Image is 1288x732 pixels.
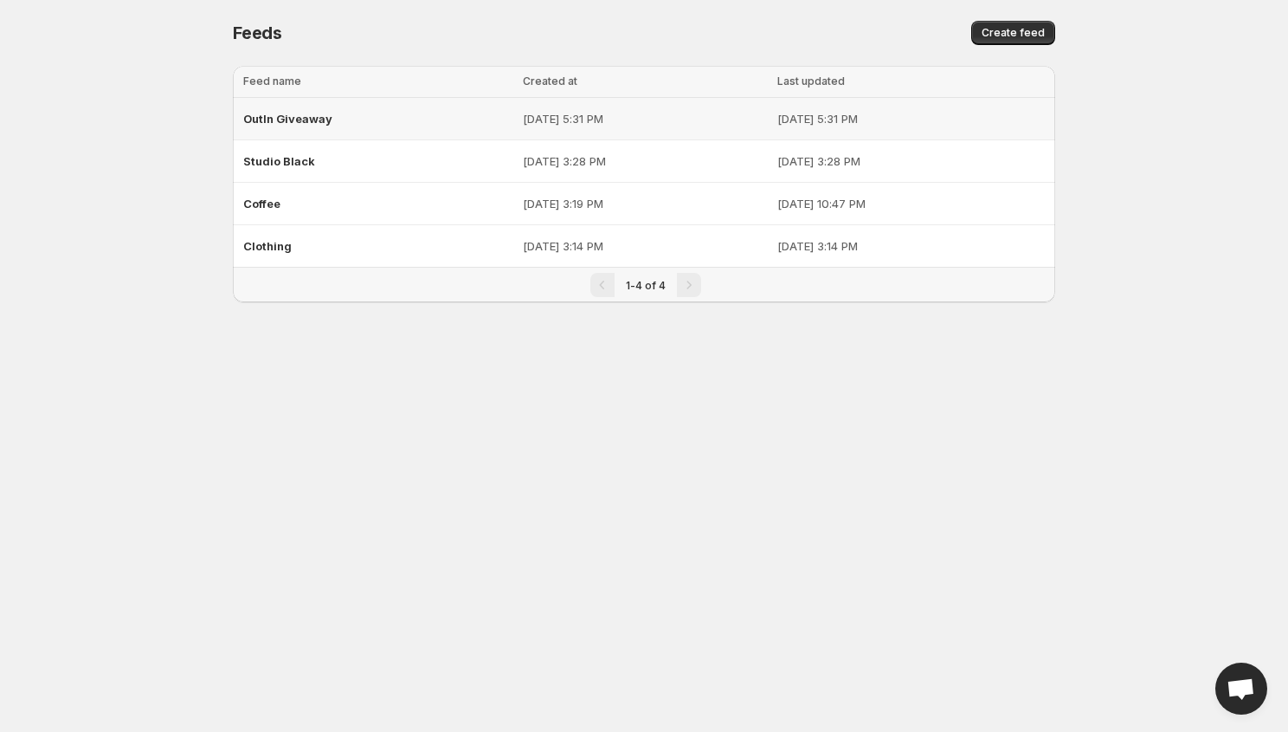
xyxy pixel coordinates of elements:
[1215,663,1267,715] div: Open chat
[523,237,767,255] p: [DATE] 3:14 PM
[523,195,767,212] p: [DATE] 3:19 PM
[233,23,282,43] span: Feeds
[243,197,280,211] span: Coffee
[243,239,292,253] span: Clothing
[626,279,666,292] span: 1-4 of 4
[243,112,332,126] span: OutIn Giveaway
[243,154,315,168] span: Studio Black
[523,152,767,170] p: [DATE] 3:28 PM
[777,74,845,87] span: Last updated
[243,74,301,87] span: Feed name
[523,110,767,127] p: [DATE] 5:31 PM
[971,21,1055,45] button: Create feed
[777,195,1045,212] p: [DATE] 10:47 PM
[777,152,1045,170] p: [DATE] 3:28 PM
[982,26,1045,40] span: Create feed
[777,237,1045,255] p: [DATE] 3:14 PM
[523,74,577,87] span: Created at
[777,110,1045,127] p: [DATE] 5:31 PM
[233,267,1055,302] nav: Pagination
